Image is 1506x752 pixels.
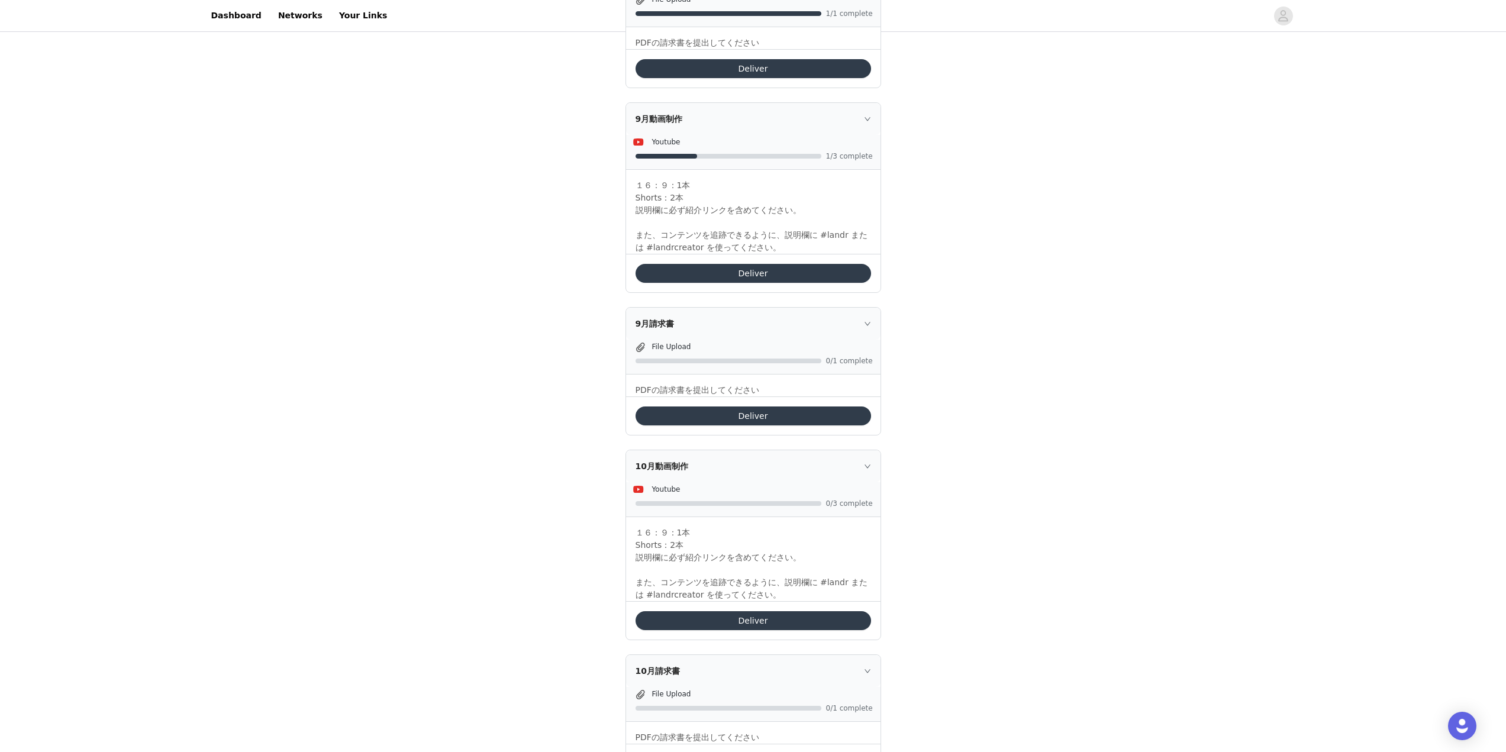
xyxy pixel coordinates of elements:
button: Deliver [636,59,871,78]
i: icon: right [864,667,871,674]
span: PDFの請求書を提出してください [636,732,759,742]
span: PDFの請求書を提出してください [636,38,759,47]
span: 0/1 complete [826,705,873,712]
i: icon: right [864,115,871,122]
span: 0/1 complete [826,357,873,364]
span: File Upload [652,343,691,351]
button: Deliver [636,264,871,283]
span: 説明欄に必ず紹介リンクを含めてください。 また、コンテンツを追跡できるように、説明欄に #landr または #landrcreator を使ってください。 [636,553,868,599]
div: Open Intercom Messenger [1448,712,1476,740]
span: PDFの請求書を提出してください [636,385,759,395]
i: icon: right [864,463,871,470]
p: １６：９：1本 [636,527,871,539]
div: icon: right10月請求書 [626,655,881,687]
span: Youtube [652,485,681,493]
p: １６：９：1本 [636,179,871,192]
a: Dashboard [204,2,269,29]
span: 1/1 complete [826,10,873,17]
div: avatar [1278,7,1289,25]
span: 説明欄に必ず紹介リンクを含めてください。 また、コンテンツを追跡できるように、説明欄に #landr または #landrcreator を使ってください。 [636,205,868,252]
span: Youtube [652,138,681,146]
a: Networks [271,2,330,29]
div: icon: right10月動画制作 [626,450,881,482]
p: Shorts：2本 [636,539,871,551]
div: icon: right9月請求書 [626,308,881,340]
span: File Upload [652,690,691,698]
div: icon: right9月動画制作 [626,103,881,135]
p: Shorts：2本 [636,192,871,204]
i: icon: right [864,320,871,327]
a: Your Links [332,2,395,29]
span: 0/3 complete [826,500,873,507]
span: 1/3 complete [826,153,873,160]
button: Deliver [636,406,871,425]
button: Deliver [636,611,871,630]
